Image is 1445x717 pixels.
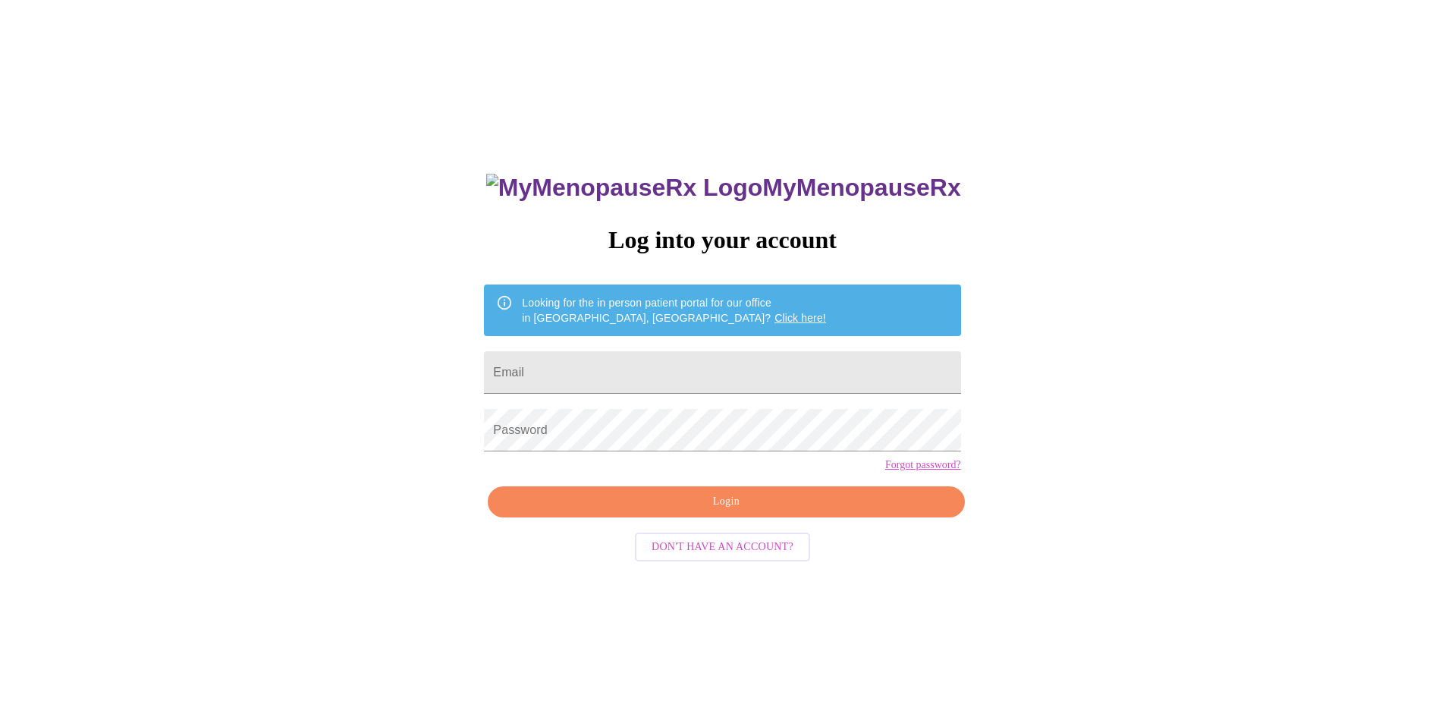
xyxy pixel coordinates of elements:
[774,312,826,324] a: Click here!
[484,226,960,254] h3: Log into your account
[635,533,810,562] button: Don't have an account?
[652,538,793,557] span: Don't have an account?
[885,459,961,471] a: Forgot password?
[486,174,961,202] h3: MyMenopauseRx
[522,289,826,332] div: Looking for the in person patient portal for our office in [GEOGRAPHIC_DATA], [GEOGRAPHIC_DATA]?
[486,174,762,202] img: MyMenopauseRx Logo
[631,539,814,552] a: Don't have an account?
[505,492,947,511] span: Login
[488,486,964,517] button: Login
